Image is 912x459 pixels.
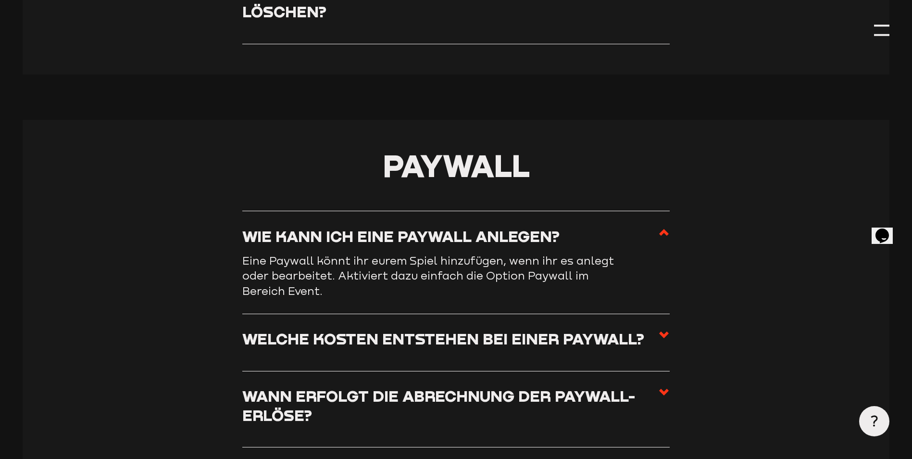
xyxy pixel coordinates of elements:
[872,215,902,244] iframe: chat widget
[242,227,560,245] h3: Wie kann ich eine Paywall anlegen?
[383,146,530,184] span: Paywall
[242,253,627,298] p: Eine Paywall könnt ihr eurem Spiel hinzufügen, wenn ihr es anlegt oder bearbeitet. Aktiviert dazu...
[242,386,658,424] h3: Wann erfolgt die Abrechnung der Paywall-Erlöse?
[242,329,644,348] h3: Welche Kosten entstehen bei einer Paywall?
